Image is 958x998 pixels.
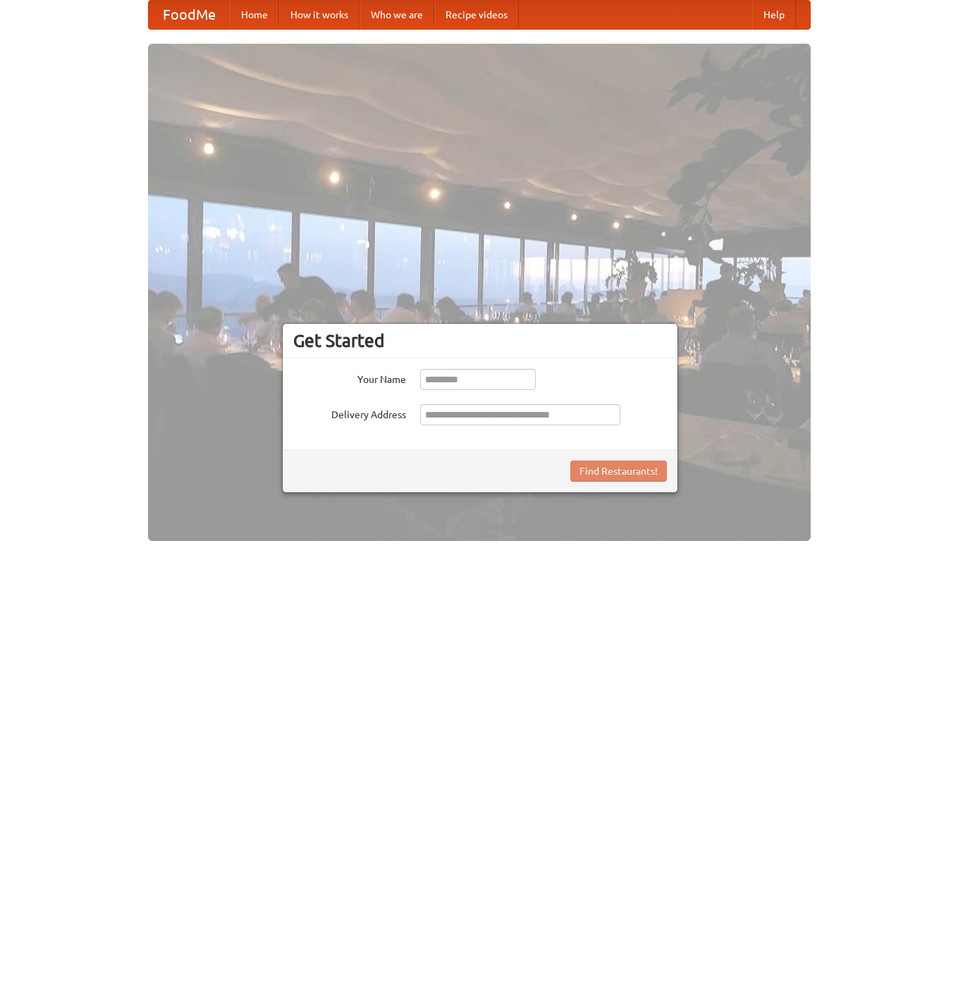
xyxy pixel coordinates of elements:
[293,330,667,351] h3: Get Started
[570,461,667,482] button: Find Restaurants!
[360,1,434,29] a: Who we are
[149,1,230,29] a: FoodMe
[434,1,519,29] a: Recipe videos
[293,369,406,387] label: Your Name
[293,404,406,422] label: Delivery Address
[752,1,796,29] a: Help
[230,1,279,29] a: Home
[279,1,360,29] a: How it works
